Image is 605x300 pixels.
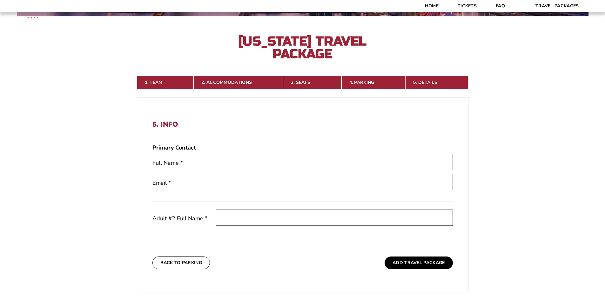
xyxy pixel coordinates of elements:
[385,257,453,269] button: Add Travel Package
[137,76,194,90] a: 1. Team
[193,76,283,90] a: 2. Accommodations
[283,76,341,90] a: 3. Seats
[152,257,210,269] button: Back To Parking
[152,179,216,187] label: Email *
[341,76,405,90] a: 4. Parking
[19,3,47,31] img: CBS Sports Thanksgiving Classic
[152,159,216,167] label: Full Name *
[152,144,196,152] strong: Primary Contact
[152,215,216,223] label: Adult #2 Full Name *
[152,120,453,129] h2: 5. Info
[233,35,373,60] h2: [US_STATE] Travel Package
